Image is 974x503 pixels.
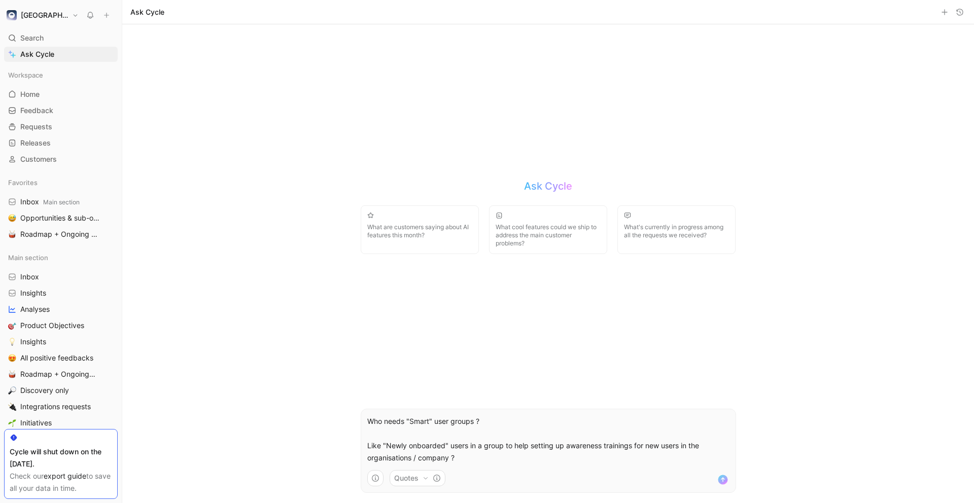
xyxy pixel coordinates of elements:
a: Feedback [4,103,118,118]
span: Insights [20,337,46,347]
span: Search [20,32,44,44]
span: Inbox [20,197,80,207]
a: InboxMain section [4,194,118,209]
a: Insights [4,285,118,301]
button: 🥁 [6,228,18,240]
span: Insights [20,288,46,298]
span: Releases [20,138,51,148]
a: 😍All positive feedbacks [4,350,118,366]
a: Home [4,87,118,102]
img: elba [7,10,17,20]
div: Main sectionInboxInsightsAnalyses🎯Product Objectives💡Insights😍All positive feedbacks🥁Roadmap + On... [4,250,118,447]
img: 🔎 [8,386,16,394]
span: Ask Cycle [20,48,54,60]
span: Roadmap + Ongoing Discovery [20,369,97,379]
span: Main section [43,198,80,206]
img: 😅 [8,214,16,222]
span: Integrations requests [20,402,91,412]
img: 💡 [8,338,16,346]
span: Roadmap + Ongoing Discovery [20,229,101,240]
a: export guide [44,472,86,480]
button: 🎯 [6,319,18,332]
img: 😍 [8,354,16,362]
h2: Ask Cycle [524,179,572,193]
button: elba[GEOGRAPHIC_DATA] [4,8,81,22]
a: 🔎Discovery only [4,383,118,398]
button: 🌱 [6,417,18,429]
button: 💡 [6,336,18,348]
a: 🥁Roadmap + Ongoing Discovery [4,367,118,382]
div: Search [4,30,118,46]
button: 🔎 [6,384,18,397]
a: 🌱Initiatives [4,415,118,430]
span: Requests [20,122,52,132]
img: 🌱 [8,419,16,427]
img: 🎯 [8,321,16,330]
span: Product Objectives [20,320,84,331]
img: 🥁 [8,230,16,238]
span: Initiatives [20,418,52,428]
div: Check our to save all your data in time. [10,470,112,494]
span: What are customers saying about AI features this month? [367,223,472,239]
div: Workspace [4,67,118,83]
a: Releases [4,135,118,151]
span: Opportunities & sub-opportunities [20,213,102,224]
span: Inbox [20,272,39,282]
span: Main section [8,253,48,263]
span: Discovery only [20,385,69,396]
h1: [GEOGRAPHIC_DATA] [21,11,68,20]
button: 🔌 [6,401,18,413]
a: Analyses [4,302,118,317]
p: Who needs "Smart" user groups ? Like "Newly onboarded" users in a group to help setting up awaren... [367,415,729,464]
button: Quotes [390,470,445,486]
span: Customers [20,154,57,164]
a: Customers [4,152,118,167]
h1: Ask Cycle [130,7,164,17]
a: 🎯Product Objectives [4,318,118,333]
div: Main section [4,250,118,265]
button: What are customers saying about AI features this month? [361,205,479,254]
span: Feedback [20,105,53,116]
img: 🥁 [8,370,16,378]
span: Home [20,89,40,99]
span: Workspace [8,70,43,80]
span: Analyses [20,304,50,314]
span: Favorites [8,177,38,188]
span: What's currently in progress among all the requests we received? [624,223,729,239]
a: 💡Insights [4,334,118,349]
div: Cycle will shut down on the [DATE]. [10,446,112,470]
a: Ask Cycle [4,47,118,62]
span: What cool features could we ship to address the main customer problems? [496,223,601,247]
button: 😅 [6,212,18,224]
button: 🥁 [6,368,18,380]
a: 🥁Roadmap + Ongoing Discovery [4,227,118,242]
a: Inbox [4,269,118,284]
a: 🔌Integrations requests [4,399,118,414]
a: Requests [4,119,118,134]
a: 😅Opportunities & sub-opportunities [4,210,118,226]
button: What cool features could we ship to address the main customer problems? [489,205,607,254]
img: 🔌 [8,403,16,411]
button: What's currently in progress among all the requests we received? [617,205,736,254]
span: All positive feedbacks [20,353,93,363]
button: 😍 [6,352,18,364]
div: Favorites [4,175,118,190]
